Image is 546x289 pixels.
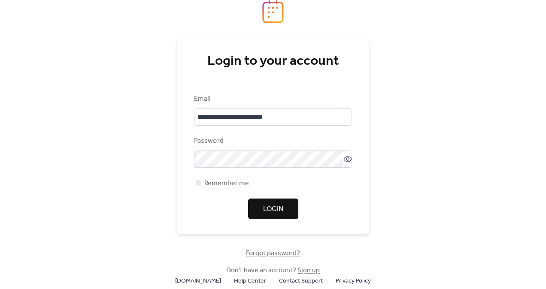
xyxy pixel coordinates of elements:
[175,275,221,286] a: [DOMAIN_NAME]
[248,199,298,219] button: Login
[194,94,350,104] div: Email
[336,276,371,286] span: Privacy Policy
[279,275,323,286] a: Contact Support
[194,53,352,70] div: Login to your account
[263,204,283,214] span: Login
[234,276,266,286] span: Help Center
[246,248,300,259] span: Forgot password?
[175,276,221,286] span: [DOMAIN_NAME]
[336,275,371,286] a: Privacy Policy
[246,251,300,256] a: Forgot password?
[194,136,350,146] div: Password
[297,264,320,277] a: Sign up
[226,265,320,276] span: Don't have an account?
[234,275,266,286] a: Help Center
[204,178,249,189] span: Remember me
[279,276,323,286] span: Contact Support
